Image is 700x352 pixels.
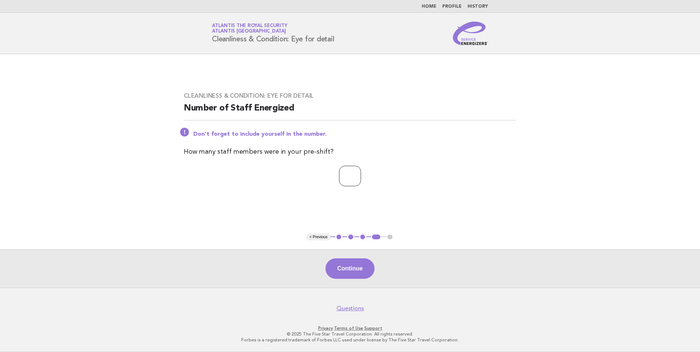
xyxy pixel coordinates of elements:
button: 4 [371,233,381,241]
a: Terms of Use [334,326,363,331]
p: © 2025 The Five Star Travel Corporation. All rights reserved. [126,331,574,337]
p: · · [126,325,574,331]
a: Home [422,4,436,9]
button: 2 [347,233,354,241]
a: History [468,4,488,9]
h2: Number of Staff Energized [184,102,516,120]
h1: Cleanliness & Condition: Eye for detail [212,24,334,43]
h3: Cleanliness & Condition: Eye for detail [184,92,516,100]
a: Atlantis The Royal SecurityAtlantis [GEOGRAPHIC_DATA] [212,23,287,34]
span: Atlantis [GEOGRAPHIC_DATA] [212,29,286,34]
p: How many staff members were in your pre-shift? [184,147,516,157]
button: Continue [325,258,374,279]
a: Privacy [318,326,333,331]
button: 1 [335,233,343,241]
a: Questions [336,305,364,312]
button: 3 [359,233,366,241]
a: Support [364,326,382,331]
p: Forbes is a registered trademark of Forbes LLC used under license by The Five Star Travel Corpora... [126,337,574,343]
p: Don't forget to include yourself in the number. [193,131,516,138]
button: < Previous [306,233,330,241]
a: Profile [442,4,462,9]
img: Service Energizers [453,22,488,45]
